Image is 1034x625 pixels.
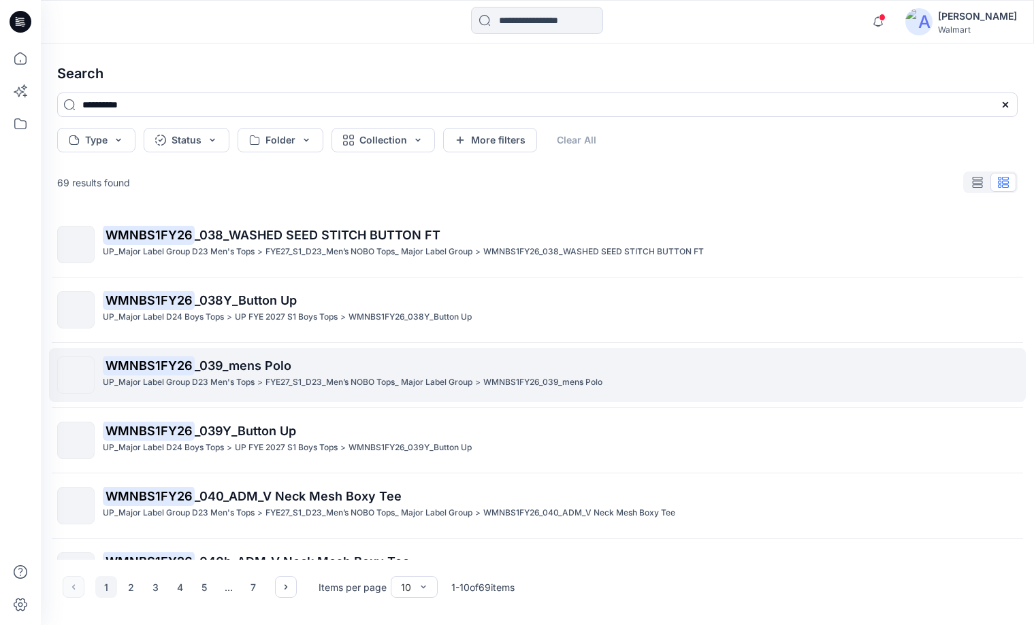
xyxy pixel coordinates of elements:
p: WMNBS1FY26_039_mens Polo [483,375,602,390]
a: WMNBS1FY26_039Y_Button UpUP_Major Label D24 Boys Tops>UP FYE 2027 S1 Boys Tops>WMNBS1FY26_039Y_Bu... [49,413,1026,467]
button: 1 [95,576,117,598]
p: UP_Major Label Group D23 Men's Tops [103,506,255,520]
span: _039_mens Polo [195,358,291,373]
p: > [257,375,263,390]
mark: WMNBS1FY26 [103,552,195,571]
a: WMNBS1FY26_040b_ADM_V Neck Mesh Boxy TeeUP_Major Label Group D23 Men's Tops>FYE27_S1_D23_Men’s NO... [49,544,1026,598]
mark: WMNBS1FY26 [103,290,195,309]
button: Collection [332,128,435,152]
button: Folder [238,128,323,152]
p: FYE27_S1_D23_Men’s NOBO Tops_ Major Label Group [265,375,472,390]
p: Items per page [319,580,387,594]
p: > [475,245,481,259]
button: 2 [120,576,142,598]
div: [PERSON_NAME] [938,8,1017,24]
button: Type [57,128,135,152]
mark: WMNBS1FY26 [103,486,195,505]
a: WMNBS1FY26_039_mens PoloUP_Major Label Group D23 Men's Tops>FYE27_S1_D23_Men’s NOBO Tops_ Major L... [49,348,1026,402]
p: WMNBS1FY26_038_WASHED SEED STITCH BUTTON FT [483,245,704,259]
button: Status [144,128,229,152]
img: avatar [905,8,933,35]
div: 10 [401,580,411,594]
mark: WMNBS1FY26 [103,225,195,244]
p: > [257,245,263,259]
p: UP FYE 2027 S1 Boys Tops [235,310,338,324]
p: > [257,506,263,520]
p: UP_Major Label D24 Boys Tops [103,441,224,455]
p: FYE27_S1_D23_Men’s NOBO Tops_ Major Label Group [265,506,472,520]
p: FYE27_S1_D23_Men’s NOBO Tops_ Major Label Group [265,245,472,259]
p: UP_Major Label Group D23 Men's Tops [103,245,255,259]
p: > [340,441,346,455]
button: More filters [443,128,537,152]
p: > [475,506,481,520]
p: UP_Major Label D24 Boys Tops [103,310,224,324]
mark: WMNBS1FY26 [103,356,195,375]
p: 1 - 10 of 69 items [451,580,515,594]
span: _039Y_Button Up [195,424,296,438]
span: _040b_ADM_V Neck Mesh Boxy Tee [195,554,410,569]
a: WMNBS1FY26_040_ADM_V Neck Mesh Boxy TeeUP_Major Label Group D23 Men's Tops>FYE27_S1_D23_Men’s NOB... [49,479,1026,533]
p: WMNBS1FY26_038Y_Button Up [349,310,472,324]
button: 3 [144,576,166,598]
a: WMNBS1FY26_038Y_Button UpUP_Major Label D24 Boys Tops>UP FYE 2027 S1 Boys Tops>WMNBS1FY26_038Y_Bu... [49,283,1026,337]
a: WMNBS1FY26_038_WASHED SEED STITCH BUTTON FTUP_Major Label Group D23 Men's Tops>FYE27_S1_D23_Men’s... [49,218,1026,271]
h4: Search [46,54,1029,92]
button: 4 [169,576,191,598]
span: _038Y_Button Up [195,293,297,307]
p: UP FYE 2027 S1 Boys Tops [235,441,338,455]
p: WMNBS1FY26_039Y_Button Up [349,441,472,455]
button: 5 [193,576,215,598]
mark: WMNBS1FY26 [103,421,195,440]
div: ... [218,576,240,598]
p: > [227,441,232,455]
p: UP_Major Label Group D23 Men's Tops [103,375,255,390]
div: Walmart [938,24,1017,35]
p: WMNBS1FY26_040_ADM_V Neck Mesh Boxy Tee [483,506,675,520]
p: > [340,310,346,324]
p: > [475,375,481,390]
span: _040_ADM_V Neck Mesh Boxy Tee [195,489,402,503]
p: 69 results found [57,175,130,190]
button: 7 [242,576,264,598]
span: _038_WASHED SEED STITCH BUTTON FT [195,228,440,242]
p: > [227,310,232,324]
